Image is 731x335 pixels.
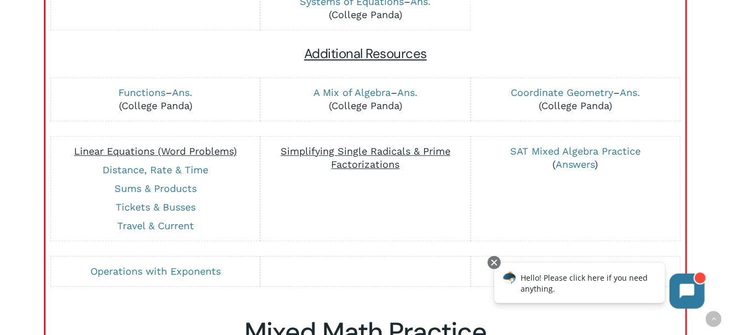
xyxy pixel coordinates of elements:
[313,87,391,98] a: A Mix of Algebra
[477,145,675,171] p: ( )
[115,183,197,194] a: Sums & Products
[397,87,418,98] a: Ans.
[172,87,192,98] a: Ans.
[477,86,675,112] p: – (College Panda)
[117,220,194,231] a: Travel & Current
[118,87,165,98] a: Functions
[281,145,450,170] u: Simplifying Single Radicals & Prime Factorizations
[483,254,716,320] iframe: Chatbot
[56,86,254,112] p: – (College Panda)
[116,201,196,213] a: Tickets & Busses
[90,265,221,277] a: Operations with Exponents
[304,45,427,62] span: Additional Resources
[510,145,641,157] a: SAT Mixed Algebra Practice
[556,158,595,170] a: Answers
[511,87,613,98] a: Coordinate Geometry
[266,86,464,112] p: – (College Panda)
[102,164,208,175] a: Distance, Rate & Time
[74,145,237,157] span: Linear Equations (Word Problems)
[620,87,640,98] a: Ans.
